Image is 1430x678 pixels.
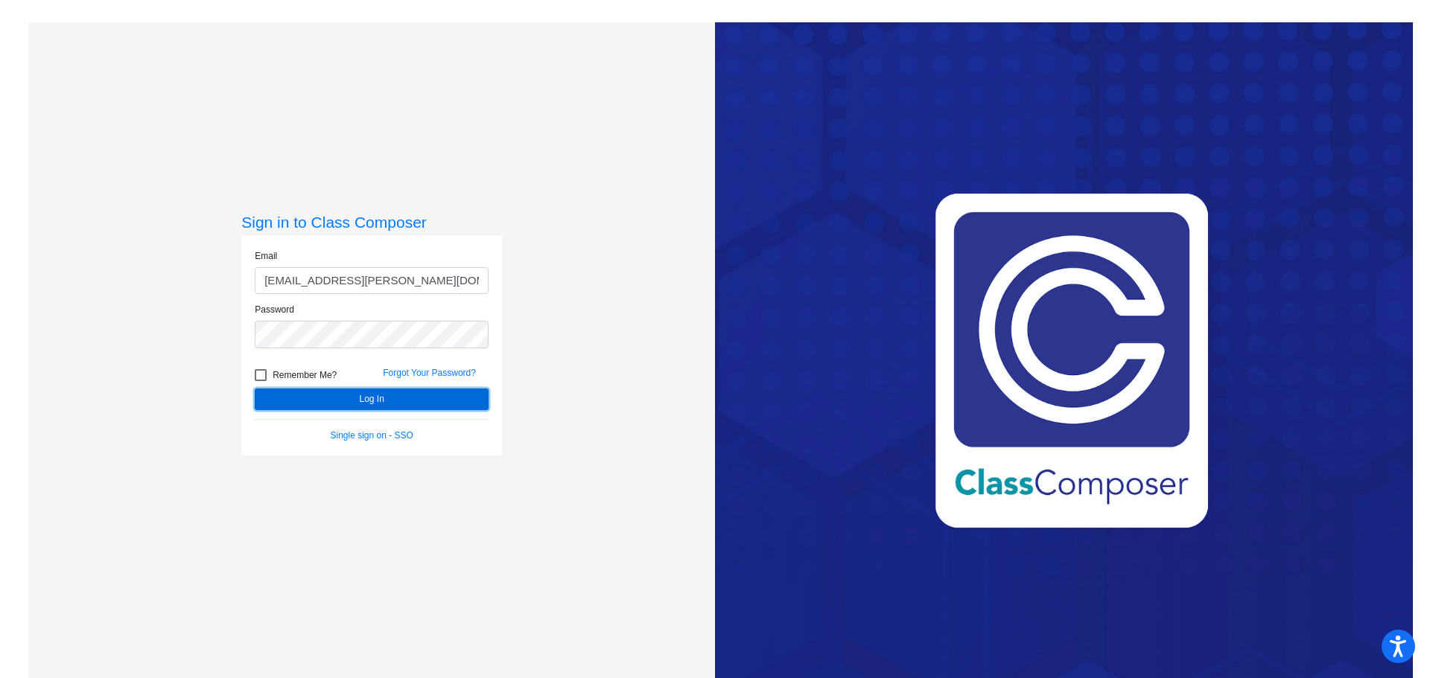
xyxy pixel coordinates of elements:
[273,366,337,384] span: Remember Me?
[241,213,502,231] h3: Sign in to Class Composer
[331,430,413,441] a: Single sign on - SSO
[255,388,489,410] button: Log In
[255,249,277,263] label: Email
[383,368,476,378] a: Forgot Your Password?
[255,303,294,316] label: Password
